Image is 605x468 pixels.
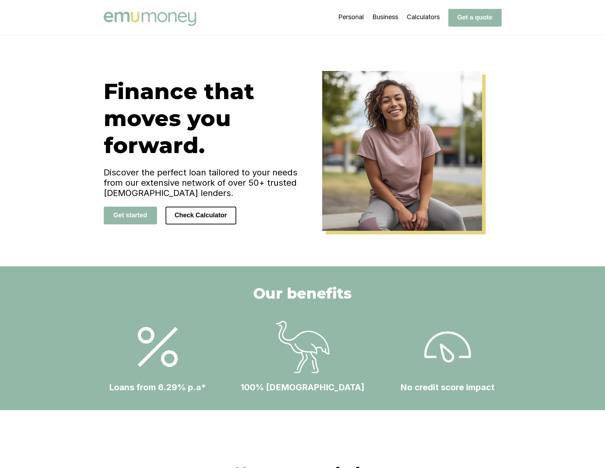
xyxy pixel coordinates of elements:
[421,320,474,374] img: Loans from 6.29% p.a*
[448,13,502,21] a: Get a quote
[104,12,196,26] img: Emu Money logo
[104,211,157,219] a: Get started
[109,382,206,392] h4: Loans from 6.29% p.a*
[104,207,157,224] button: Get started
[253,284,352,303] h2: Our benefits
[448,9,502,27] button: Get a quote
[322,71,482,231] img: Emu Money Home
[276,320,329,374] img: Loans from 6.29% p.a*
[131,320,184,374] img: Loans from 6.29% p.a*
[241,382,364,392] h4: 100% [DEMOGRAPHIC_DATA]
[104,167,303,198] h4: Discover the perfect loan tailored to your needs from our extensive network of over 50+ trusted [...
[400,382,495,392] h4: No credit score impact
[166,211,236,219] a: Check Calculator
[166,207,236,224] button: Check Calculator
[104,78,303,159] h1: Finance that moves you forward.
